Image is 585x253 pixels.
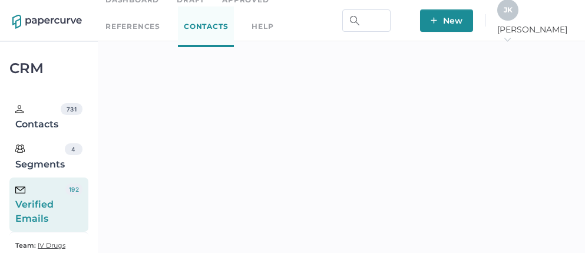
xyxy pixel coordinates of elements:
[15,105,24,113] img: person.20a629c4.svg
[9,63,88,74] div: CRM
[12,15,82,29] img: papercurve-logo-colour.7244d18c.svg
[497,24,573,45] span: [PERSON_NAME]
[61,103,82,115] div: 731
[65,143,82,155] div: 4
[431,9,462,32] span: New
[15,143,65,172] div: Segments
[350,16,359,25] img: search.bf03fe8b.svg
[15,144,25,153] img: segments.b9481e3d.svg
[503,35,511,44] i: arrow_right
[65,183,82,195] div: 192
[15,238,65,252] a: Team: IV Drugs
[15,186,25,193] img: email-icon-black.c777dcea.svg
[105,20,160,33] a: References
[15,183,65,226] div: Verified Emails
[342,9,391,32] input: Search Workspace
[15,103,61,132] div: Contacts
[178,6,234,47] a: Contacts
[420,9,473,32] button: New
[504,5,513,14] span: J K
[38,241,65,249] span: IV Drugs
[252,20,273,33] div: help
[431,17,437,24] img: plus-white.e19ec114.svg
